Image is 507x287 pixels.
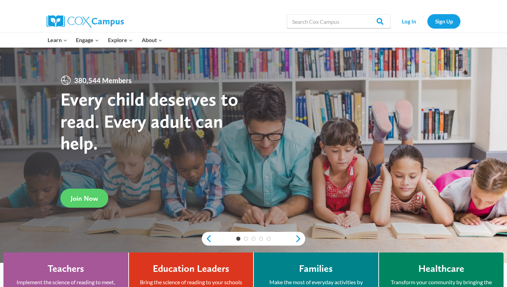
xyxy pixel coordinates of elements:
h4: Teachers [48,263,84,275]
h4: Families [299,263,333,275]
img: Cox Campus [47,15,124,28]
a: 5 [267,237,271,241]
span: About [142,36,162,44]
a: 4 [259,237,263,241]
span: 380,544 Members [71,75,135,86]
a: 3 [251,237,256,241]
a: Join Now [60,189,108,208]
a: Log In [394,14,424,28]
a: next [295,235,305,243]
nav: Primary Navigation [43,33,167,47]
a: 2 [244,237,248,241]
input: Search Cox Campus [287,14,390,28]
span: Learn [48,36,67,44]
span: Explore [108,36,133,44]
strong: Every child deserves to read. Every adult can help. [60,88,238,154]
h4: Education Leaders [153,263,229,275]
nav: Secondary Navigation [394,14,460,28]
span: Join Now [71,194,98,202]
h4: Healthcare [418,263,464,275]
div: content slider buttons [202,232,305,246]
a: previous [202,235,212,243]
a: 1 [236,237,240,241]
a: Sign Up [427,14,460,28]
span: Engage [76,36,99,44]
